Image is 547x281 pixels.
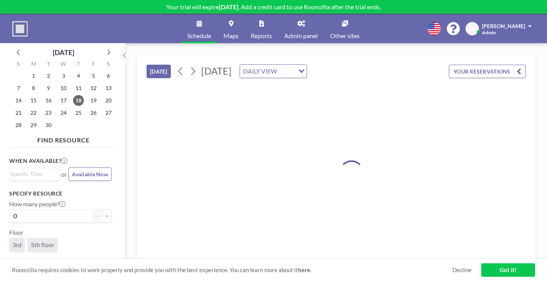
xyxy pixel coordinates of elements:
[26,60,41,70] div: M
[68,167,112,181] button: Available Now
[223,33,238,39] span: Maps
[13,95,24,106] span: Sunday, September 14, 2025
[58,70,69,81] span: Wednesday, September 3, 2025
[324,14,366,43] a: Other sites
[73,95,84,106] span: Thursday, September 18, 2025
[28,107,39,118] span: Monday, September 22, 2025
[468,25,477,32] span: ZM
[147,65,171,78] button: [DATE]
[28,83,39,94] span: Monday, September 8, 2025
[61,171,67,178] span: or
[86,60,101,70] div: F
[58,107,69,118] span: Wednesday, September 24, 2025
[245,14,278,43] a: Reports
[43,107,54,118] span: Tuesday, September 23, 2025
[279,66,294,76] input: Search for option
[103,70,114,81] span: Saturday, September 6, 2025
[181,14,217,43] a: Schedule
[9,258,22,266] label: Type
[12,266,452,274] span: Roomzilla requires cookies to work properly and provide you with the best experience. You can lea...
[278,14,324,43] a: Admin panel
[103,83,114,94] span: Saturday, September 13, 2025
[9,229,23,236] label: Floor
[201,65,232,77] span: [DATE]
[28,70,39,81] span: Monday, September 1, 2025
[43,70,54,81] span: Tuesday, September 2, 2025
[88,70,99,81] span: Friday, September 5, 2025
[187,33,211,39] span: Schedule
[13,83,24,94] span: Sunday, September 7, 2025
[72,171,108,177] span: Available Now
[58,95,69,106] span: Wednesday, September 17, 2025
[482,30,496,35] span: Admin
[28,120,39,130] span: Monday, September 29, 2025
[13,107,24,118] span: Sunday, September 21, 2025
[73,70,84,81] span: Thursday, September 4, 2025
[298,266,311,273] a: here.
[88,83,99,94] span: Friday, September 12, 2025
[482,23,525,29] span: [PERSON_NAME]
[93,209,102,222] button: -
[12,241,22,249] span: 3rd
[251,33,272,39] span: Reports
[102,209,112,222] button: +
[330,33,360,39] span: Other sites
[71,60,86,70] div: T
[452,266,472,274] a: Decline
[41,60,56,70] div: T
[10,170,55,178] input: Search for option
[284,33,318,39] span: Admin panel
[31,241,54,249] span: 5th floor
[28,95,39,106] span: Monday, September 15, 2025
[481,263,535,277] a: Got it!
[58,83,69,94] span: Wednesday, September 10, 2025
[449,65,526,78] button: YOUR RESERVATIONS
[73,107,84,118] span: Thursday, September 25, 2025
[11,60,26,70] div: S
[43,95,54,106] span: Tuesday, September 16, 2025
[53,47,74,58] div: [DATE]
[9,133,118,144] h4: FIND RESOURCE
[88,107,99,118] span: Friday, September 26, 2025
[242,66,279,76] span: DAILY VIEW
[9,190,112,197] h3: Specify resource
[73,83,84,94] span: Thursday, September 11, 2025
[103,95,114,106] span: Saturday, September 20, 2025
[43,120,54,130] span: Tuesday, September 30, 2025
[56,60,71,70] div: W
[13,120,24,130] span: Sunday, September 28, 2025
[12,21,28,37] img: organization-logo
[88,95,99,106] span: Friday, September 19, 2025
[103,107,114,118] span: Saturday, September 27, 2025
[219,3,238,10] b: [DATE]
[217,14,245,43] a: Maps
[240,65,307,78] div: Search for option
[10,168,59,180] div: Search for option
[9,200,65,208] label: How many people?
[43,83,54,94] span: Tuesday, September 9, 2025
[101,60,116,70] div: S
